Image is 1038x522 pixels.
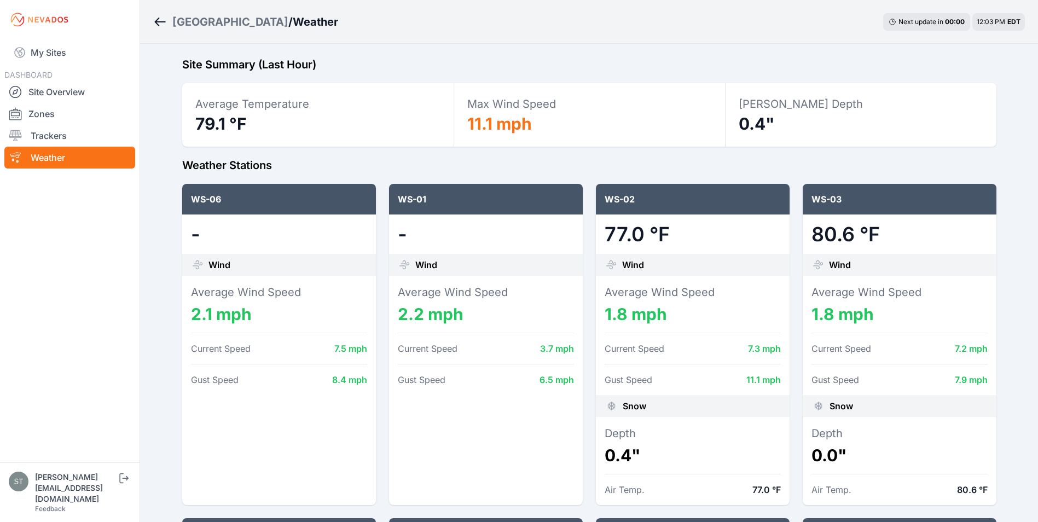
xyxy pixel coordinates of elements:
[977,18,1005,26] span: 12:03 PM
[811,445,988,465] dd: 0.0"
[957,483,988,496] dd: 80.6 °F
[467,97,556,111] span: Max Wind Speed
[1007,18,1020,26] span: EDT
[9,472,28,491] img: steve@nevados.solar
[9,11,70,28] img: Nevados
[293,14,338,30] h3: Weather
[605,373,652,386] dt: Gust Speed
[811,342,871,355] dt: Current Speed
[748,342,781,355] dd: 7.3 mph
[182,158,996,173] h2: Weather Stations
[415,258,437,271] span: Wind
[191,342,251,355] dt: Current Speed
[955,342,988,355] dd: 7.2 mph
[172,14,288,30] a: [GEOGRAPHIC_DATA]
[955,373,988,386] dd: 7.9 mph
[811,426,988,441] dt: Depth
[811,304,988,324] dd: 1.8 mph
[605,304,781,324] dd: 1.8 mph
[398,373,445,386] dt: Gust Speed
[467,114,532,134] span: 11.1 mph
[191,285,367,300] dt: Average Wind Speed
[35,504,66,513] a: Feedback
[35,472,117,504] div: [PERSON_NAME][EMAIL_ADDRESS][DOMAIN_NAME]
[622,258,644,271] span: Wind
[182,57,996,72] h2: Site Summary (Last Hour)
[811,483,851,496] dt: Air Temp.
[811,373,859,386] dt: Gust Speed
[4,147,135,169] a: Weather
[605,483,645,496] dt: Air Temp.
[182,184,376,214] div: WS-06
[389,184,583,214] div: WS-01
[829,258,851,271] span: Wind
[605,445,781,465] dd: 0.4"
[334,342,367,355] dd: 7.5 mph
[191,304,367,324] dd: 2.1 mph
[153,8,338,36] nav: Breadcrumb
[811,285,988,300] dt: Average Wind Speed
[605,426,781,441] dt: Depth
[605,342,664,355] dt: Current Speed
[803,184,996,214] div: WS-03
[398,285,574,300] dt: Average Wind Speed
[332,373,367,386] dd: 8.4 mph
[4,125,135,147] a: Trackers
[4,70,53,79] span: DASHBOARD
[195,97,309,111] span: Average Temperature
[288,14,293,30] span: /
[208,258,230,271] span: Wind
[191,223,367,245] dd: -
[605,285,781,300] dt: Average Wind Speed
[811,223,988,245] dd: 80.6 °F
[830,399,853,413] span: Snow
[945,18,965,26] div: 00 : 00
[195,114,247,134] span: 79.1 °F
[4,103,135,125] a: Zones
[540,373,574,386] dd: 6.5 mph
[540,342,574,355] dd: 3.7 mph
[398,342,457,355] dt: Current Speed
[191,373,239,386] dt: Gust Speed
[746,373,781,386] dd: 11.1 mph
[623,399,646,413] span: Snow
[752,483,781,496] dd: 77.0 °F
[605,223,781,245] dd: 77.0 °F
[4,81,135,103] a: Site Overview
[898,18,943,26] span: Next update in
[596,184,790,214] div: WS-02
[739,114,775,134] span: 0.4"
[398,304,574,324] dd: 2.2 mph
[398,223,574,245] dd: -
[739,97,863,111] span: [PERSON_NAME] Depth
[4,39,135,66] a: My Sites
